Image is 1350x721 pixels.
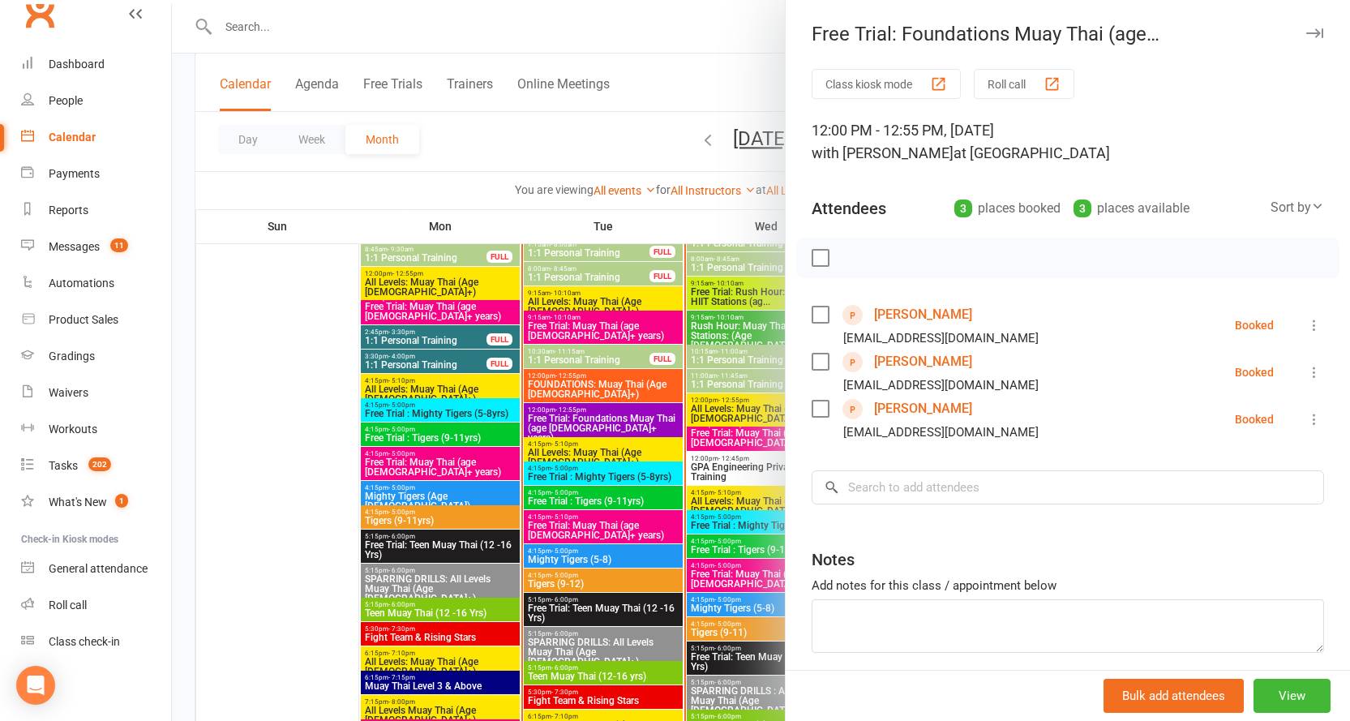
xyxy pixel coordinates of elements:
[49,562,148,575] div: General attendance
[21,192,171,229] a: Reports
[21,375,171,411] a: Waivers
[812,197,886,220] div: Attendees
[1235,414,1274,425] div: Booked
[21,156,171,192] a: Payments
[21,265,171,302] a: Automations
[49,350,95,363] div: Gradings
[843,422,1039,443] div: [EMAIL_ADDRESS][DOMAIN_NAME]
[843,375,1039,396] div: [EMAIL_ADDRESS][DOMAIN_NAME]
[49,167,100,180] div: Payments
[812,119,1324,165] div: 12:00 PM - 12:55 PM, [DATE]
[21,46,171,83] a: Dashboard
[1254,679,1331,713] button: View
[812,144,954,161] span: with [PERSON_NAME]
[49,599,87,612] div: Roll call
[49,496,107,509] div: What's New
[954,200,972,217] div: 3
[49,277,114,290] div: Automations
[1271,197,1324,218] div: Sort by
[21,119,171,156] a: Calendar
[21,551,171,587] a: General attendance kiosk mode
[49,204,88,217] div: Reports
[21,484,171,521] a: What's New1
[786,23,1350,45] div: Free Trial: Foundations Muay Thai (age [DEMOGRAPHIC_DATA]+ years)
[812,576,1324,595] div: Add notes for this class / appointment below
[49,58,105,71] div: Dashboard
[1235,367,1274,378] div: Booked
[21,448,171,484] a: Tasks 202
[954,144,1110,161] span: at [GEOGRAPHIC_DATA]
[21,338,171,375] a: Gradings
[21,229,171,265] a: Messages 11
[874,349,972,375] a: [PERSON_NAME]
[49,131,96,144] div: Calendar
[1074,200,1091,217] div: 3
[49,459,78,472] div: Tasks
[1074,197,1189,220] div: places available
[21,83,171,119] a: People
[49,240,100,253] div: Messages
[874,396,972,422] a: [PERSON_NAME]
[21,302,171,338] a: Product Sales
[843,328,1039,349] div: [EMAIL_ADDRESS][DOMAIN_NAME]
[812,548,855,571] div: Notes
[1104,679,1244,713] button: Bulk add attendees
[49,94,83,107] div: People
[49,313,118,326] div: Product Sales
[812,69,961,99] button: Class kiosk mode
[88,457,111,471] span: 202
[49,423,97,436] div: Workouts
[21,587,171,624] a: Roll call
[974,69,1074,99] button: Roll call
[21,411,171,448] a: Workouts
[49,386,88,399] div: Waivers
[49,635,120,648] div: Class check-in
[1235,320,1274,331] div: Booked
[115,494,128,508] span: 1
[812,470,1324,504] input: Search to add attendees
[21,624,171,660] a: Class kiosk mode
[874,302,972,328] a: [PERSON_NAME]
[16,666,55,705] div: Open Intercom Messenger
[110,238,128,252] span: 11
[954,197,1061,220] div: places booked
